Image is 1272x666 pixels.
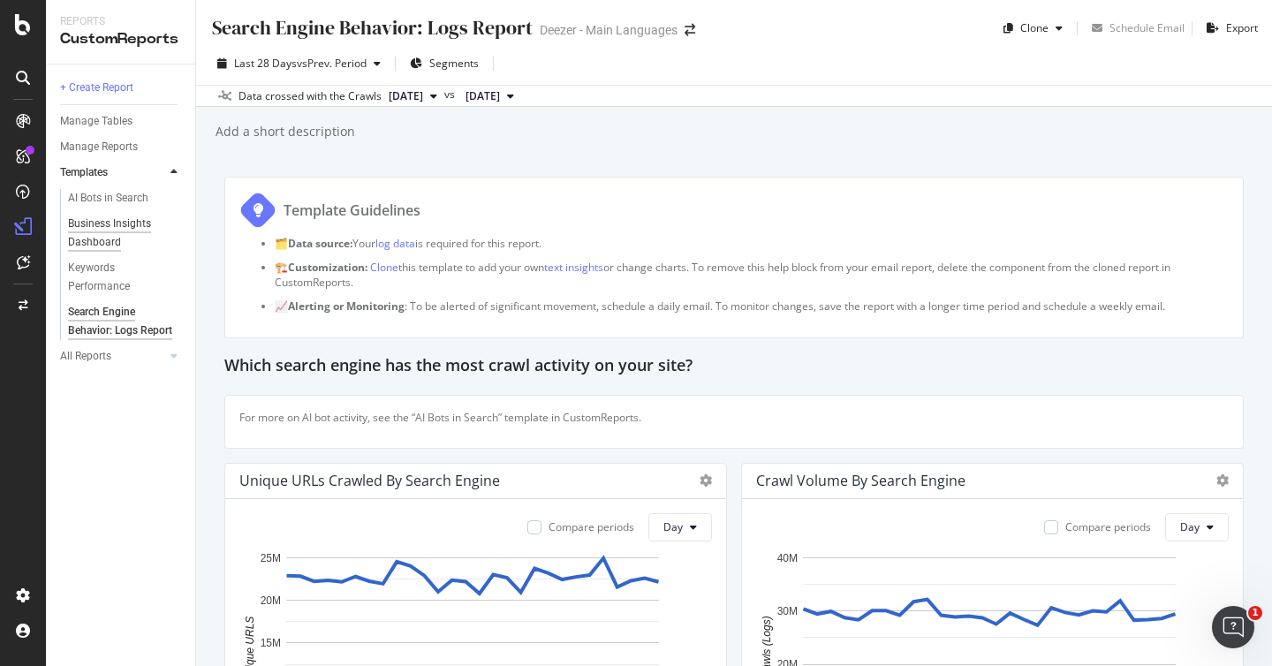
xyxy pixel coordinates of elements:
div: Keywords Performance [68,259,167,296]
button: [DATE] [382,86,444,107]
span: vs [444,87,458,102]
text: 30M [777,605,798,617]
span: Segments [429,56,479,71]
div: Schedule Email [1109,20,1185,35]
span: 2025 Sep. 29th [389,88,423,104]
p: 🗂️ Your is required for this report. [275,236,1229,251]
strong: Customization: [288,260,367,275]
button: Clone [996,14,1070,42]
div: Export [1226,20,1258,35]
span: Day [663,519,683,534]
div: Add a short description [214,123,355,140]
button: [DATE] [458,86,521,107]
span: 2025 Sep. 1st [466,88,500,104]
h2: Which search engine has the most crawl activity on your site? [224,352,693,381]
div: All Reports [60,347,111,366]
span: 1 [1248,606,1262,620]
a: Manage Reports [60,138,183,156]
button: Day [648,513,712,541]
a: Templates [60,163,165,182]
button: Schedule Email [1085,14,1185,42]
div: Which search engine has the most crawl activity on your site? [224,352,1244,381]
div: + Create Report [60,79,133,97]
div: Unique URLs Crawled By Search Engine [239,472,500,489]
span: vs Prev. Period [297,56,367,71]
text: 25M [261,551,281,564]
a: Keywords Performance [68,259,183,296]
div: Manage Tables [60,112,132,131]
a: Search Engine Behavior: Logs Report [68,303,183,340]
div: Search Engine Behavior: Logs Report [210,14,533,42]
text: 40M [777,551,798,564]
div: Data crossed with the Crawls [238,88,382,104]
div: arrow-right-arrow-left [685,24,695,36]
button: Day [1165,513,1229,541]
div: Templates [60,163,108,182]
div: For more on AI bot activity, see the “AI Bots in Search” template in CustomReports. [224,395,1244,449]
a: AI Bots in Search [68,189,183,208]
strong: Alerting or Monitoring [288,299,405,314]
div: Manage Reports [60,138,138,156]
p: 🏗️ this template to add your own or change charts. To remove this help block from your email repo... [275,260,1229,290]
a: All Reports [60,347,165,366]
text: 15M [261,637,281,649]
strong: Data source: [288,236,352,251]
div: Compare periods [1065,519,1151,534]
a: Clone [370,260,398,275]
div: Search Engine Behavior: Logs Report [68,303,172,340]
a: Manage Tables [60,112,183,131]
div: Clone [1020,20,1049,35]
button: Last 28 DaysvsPrev. Period [210,49,388,78]
div: Reports [60,14,181,29]
button: Segments [403,49,486,78]
button: Export [1200,14,1258,42]
iframe: Intercom live chat [1212,606,1254,648]
div: Template Guidelines [284,201,420,221]
a: + Create Report [60,79,183,97]
span: Day [1180,519,1200,534]
div: Deezer - Main Languages [540,21,678,39]
a: Business Insights Dashboard [68,215,183,252]
p: For more on AI bot activity, see the “AI Bots in Search” template in CustomReports. [239,410,1229,425]
a: text insights [544,260,603,275]
text: 20M [261,594,281,607]
div: Template Guidelines 🗂️Data source:Yourlog datais required for this report. 🏗️Customization: Clone... [224,177,1244,338]
span: Last 28 Days [234,56,297,71]
div: Compare periods [549,519,634,534]
div: AI Bots in Search [68,189,148,208]
a: log data [375,236,415,251]
div: CustomReports [60,29,181,49]
div: Crawl Volume By Search Engine [756,472,965,489]
div: Business Insights Dashboard [68,215,170,252]
p: 📈 : To be alerted of significant movement, schedule a daily email. To monitor changes, save the r... [275,299,1229,314]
